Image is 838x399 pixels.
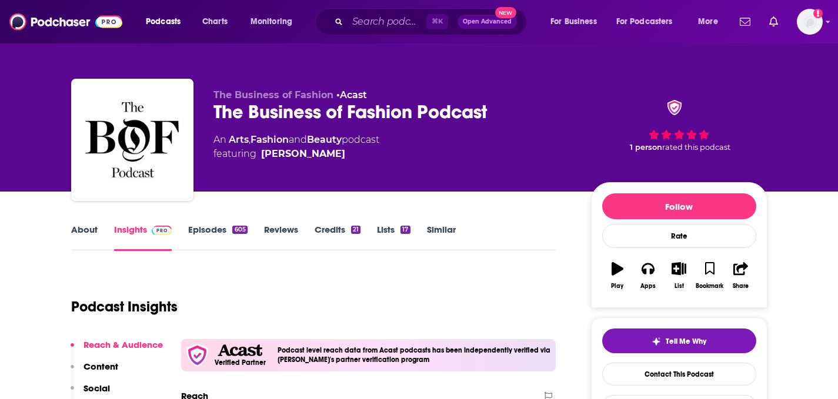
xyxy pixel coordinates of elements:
span: • [336,89,367,100]
button: Bookmark [695,254,725,297]
div: Play [611,283,623,290]
p: Social [84,383,110,394]
input: Search podcasts, credits, & more... [348,12,426,31]
button: Content [71,361,118,383]
svg: Add a profile image [813,9,823,18]
img: verified Badge [663,100,686,115]
div: Search podcasts, credits, & more... [326,8,538,35]
span: Monitoring [251,14,292,30]
div: 21 [351,226,360,234]
img: Podchaser Pro [152,226,172,235]
span: Logged in as sophiak [797,9,823,35]
span: , [249,134,251,145]
span: For Podcasters [616,14,673,30]
a: Show notifications dropdown [764,12,783,32]
div: Bookmark [696,283,723,290]
img: Acast [218,344,262,357]
button: Follow [602,193,756,219]
a: Episodes605 [188,224,247,251]
a: Show notifications dropdown [735,12,755,32]
a: Fashion [251,134,289,145]
img: verfied icon [186,344,209,367]
span: Podcasts [146,14,181,30]
span: New [495,7,516,18]
p: Content [84,361,118,372]
a: Acast [340,89,367,100]
div: 17 [400,226,410,234]
div: An podcast [213,133,379,161]
button: open menu [138,12,196,31]
span: More [698,14,718,30]
span: featuring [213,147,379,161]
div: Rate [602,224,756,248]
button: Play [602,254,633,297]
button: Reach & Audience [71,339,163,361]
span: Tell Me Why [666,337,706,346]
span: Open Advanced [463,19,512,25]
button: Show profile menu [797,9,823,35]
span: Charts [202,14,228,30]
a: Beauty [307,134,342,145]
button: Apps [633,254,663,297]
span: The Business of Fashion [213,89,333,100]
button: Share [725,254,756,297]
span: and [289,134,307,145]
a: Lists17 [377,224,410,251]
img: Podchaser - Follow, Share and Rate Podcasts [9,11,122,33]
a: Charts [195,12,235,31]
button: open menu [242,12,308,31]
button: open menu [542,12,612,31]
a: Contact This Podcast [602,363,756,385]
span: For Business [550,14,597,30]
a: Similar [427,224,456,251]
div: Apps [640,283,656,290]
div: verified Badge 1 personrated this podcast [591,89,767,162]
div: Share [733,283,749,290]
img: User Profile [797,9,823,35]
a: About [71,224,98,251]
p: Reach & Audience [84,339,163,350]
h4: Podcast level reach data from Acast podcasts has been independently verified via [PERSON_NAME]'s ... [278,346,552,364]
a: Reviews [264,224,298,251]
div: List [675,283,684,290]
button: Open AdvancedNew [458,15,517,29]
button: tell me why sparkleTell Me Why [602,328,756,353]
a: [PERSON_NAME] [261,147,345,161]
a: Credits21 [315,224,360,251]
button: List [663,254,694,297]
h5: Verified Partner [215,359,266,366]
span: 1 person [630,143,662,152]
a: InsightsPodchaser Pro [114,224,172,251]
button: open menu [609,12,690,31]
span: rated this podcast [662,143,730,152]
button: open menu [690,12,733,31]
img: tell me why sparkle [652,337,661,346]
img: The Business of Fashion Podcast [74,81,191,199]
div: 605 [232,226,247,234]
a: Arts [229,134,249,145]
span: ⌘ K [426,14,448,29]
h1: Podcast Insights [71,298,178,316]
